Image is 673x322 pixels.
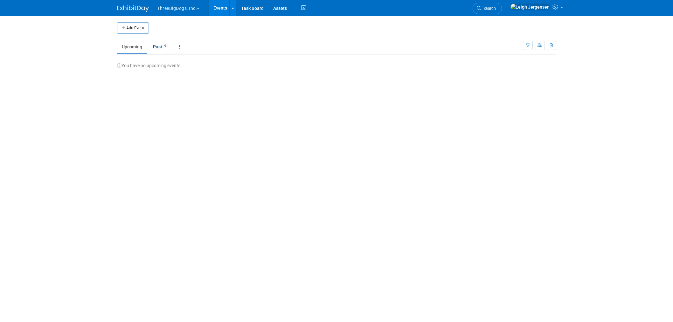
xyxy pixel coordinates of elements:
span: Search [481,6,496,11]
a: Search [473,3,502,14]
button: Add Event [117,22,149,34]
img: Leigh Jergensen [510,3,550,10]
a: Upcoming [117,41,147,53]
span: You have no upcoming events. [117,63,182,68]
span: 9 [163,44,168,48]
a: Past9 [148,41,173,53]
img: ExhibitDay [117,5,149,12]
